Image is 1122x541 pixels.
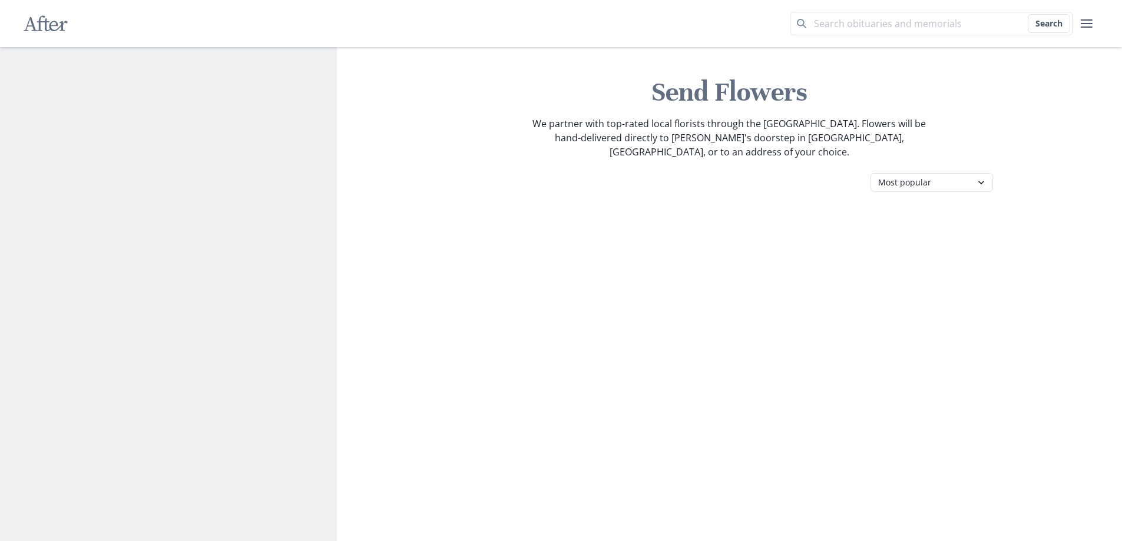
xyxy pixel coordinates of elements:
h1: Send Flowers [346,75,1113,109]
p: We partner with top-rated local florists through the [GEOGRAPHIC_DATA]. Flowers will be hand-deli... [531,117,927,159]
button: user menu [1075,12,1098,35]
button: Search [1028,14,1070,33]
input: Search term [790,12,1073,35]
select: Category filter [871,173,993,192]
